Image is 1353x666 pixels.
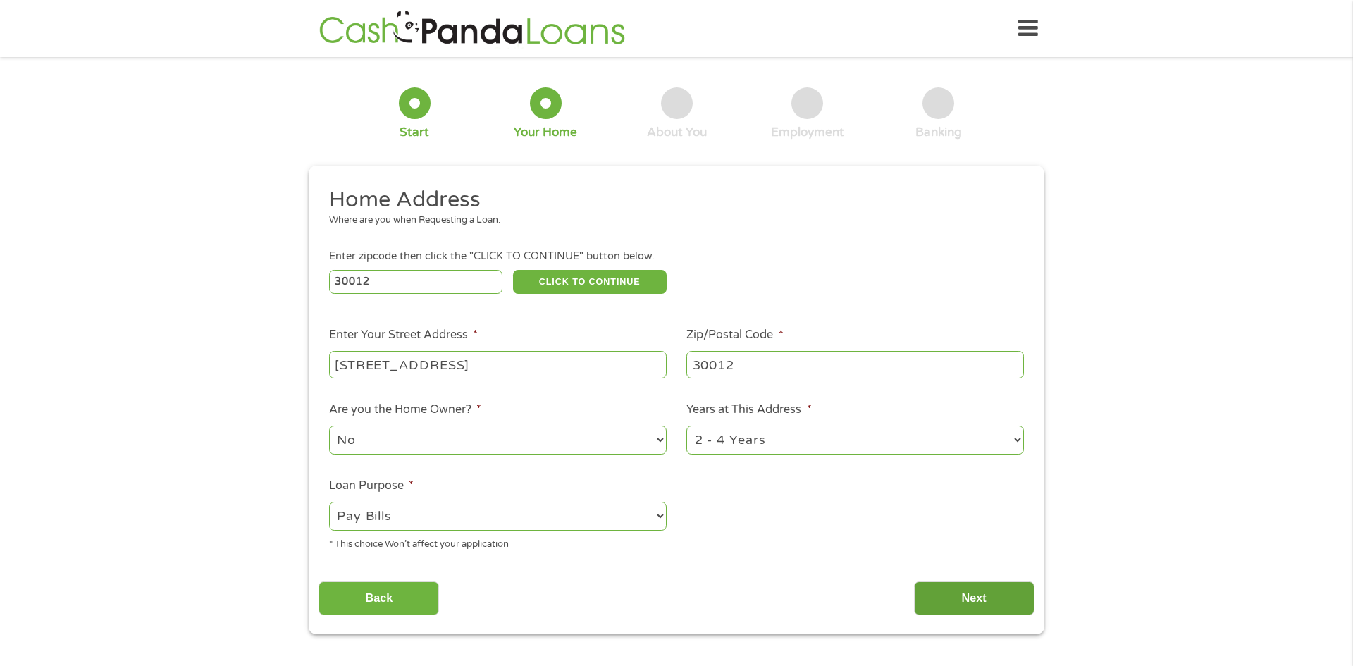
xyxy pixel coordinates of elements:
[329,351,667,378] input: 1 Main Street
[914,581,1034,616] input: Next
[329,402,481,417] label: Are you the Home Owner?
[315,8,629,49] img: GetLoanNow Logo
[329,270,503,294] input: Enter Zipcode (e.g 01510)
[329,249,1024,264] div: Enter zipcode then click the "CLICK TO CONTINUE" button below.
[915,125,962,140] div: Banking
[329,533,667,552] div: * This choice Won’t affect your application
[686,402,811,417] label: Years at This Address
[319,581,439,616] input: Back
[771,125,844,140] div: Employment
[329,479,414,493] label: Loan Purpose
[514,125,577,140] div: Your Home
[647,125,707,140] div: About You
[513,270,667,294] button: CLICK TO CONTINUE
[329,214,1014,228] div: Where are you when Requesting a Loan.
[329,186,1014,214] h2: Home Address
[686,328,783,343] label: Zip/Postal Code
[329,328,478,343] label: Enter Your Street Address
[400,125,429,140] div: Start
